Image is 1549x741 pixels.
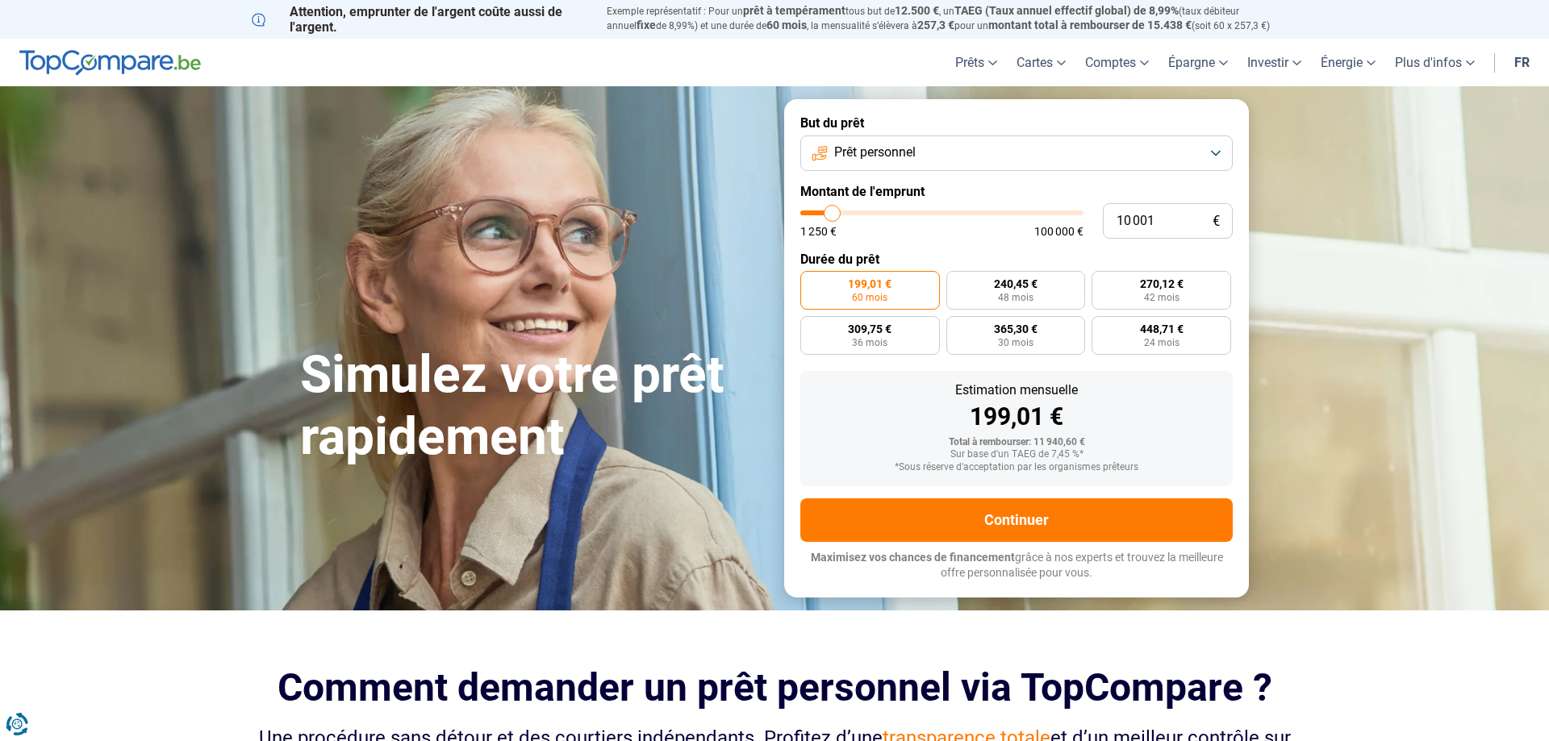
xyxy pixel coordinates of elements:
[852,338,887,348] span: 36 mois
[766,19,807,31] span: 60 mois
[994,278,1038,289] span: 240,45 €
[848,278,891,289] span: 199,01 €
[1034,226,1083,237] span: 100 000 €
[607,4,1297,33] p: Exemple représentatif : Pour un tous but de , un (taux débiteur annuel de 8,99%) et une durée de ...
[252,665,1297,710] h2: Comment demander un prêt personnel via TopCompare ?
[852,293,887,302] span: 60 mois
[800,135,1233,171] button: Prêt personnel
[637,19,656,31] span: fixe
[813,405,1220,429] div: 199,01 €
[946,39,1007,86] a: Prêts
[813,449,1220,460] div: Sur base d'un TAEG de 7,45 %*
[800,498,1233,542] button: Continuer
[1144,338,1179,348] span: 24 mois
[988,19,1192,31] span: montant total à rembourser de 15.438 €
[300,344,765,468] h1: Simulez votre prêt rapidement
[848,323,891,335] span: 309,75 €
[800,115,1233,131] label: But du prêt
[1505,39,1539,86] a: fr
[811,551,1015,564] span: Maximisez vos chances de financement
[800,184,1233,199] label: Montant de l'emprunt
[994,323,1038,335] span: 365,30 €
[813,462,1220,473] div: *Sous réserve d'acceptation par les organismes prêteurs
[998,338,1033,348] span: 30 mois
[1140,323,1184,335] span: 448,71 €
[1007,39,1075,86] a: Cartes
[954,4,1179,17] span: TAEG (Taux annuel effectif global) de 8,99%
[1385,39,1484,86] a: Plus d'infos
[252,4,587,35] p: Attention, emprunter de l'argent coûte aussi de l'argent.
[800,252,1233,267] label: Durée du prêt
[743,4,845,17] span: prêt à tempérament
[1144,293,1179,302] span: 42 mois
[1140,278,1184,289] span: 270,12 €
[813,384,1220,397] div: Estimation mensuelle
[800,226,837,237] span: 1 250 €
[895,4,939,17] span: 12.500 €
[1159,39,1238,86] a: Épargne
[800,550,1233,581] p: grâce à nos experts et trouvez la meilleure offre personnalisée pour vous.
[19,50,201,76] img: TopCompare
[1311,39,1385,86] a: Énergie
[834,144,916,161] span: Prêt personnel
[813,437,1220,448] div: Total à rembourser: 11 940,60 €
[1213,214,1220,228] span: €
[998,293,1033,302] span: 48 mois
[917,19,954,31] span: 257,3 €
[1238,39,1311,86] a: Investir
[1075,39,1159,86] a: Comptes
